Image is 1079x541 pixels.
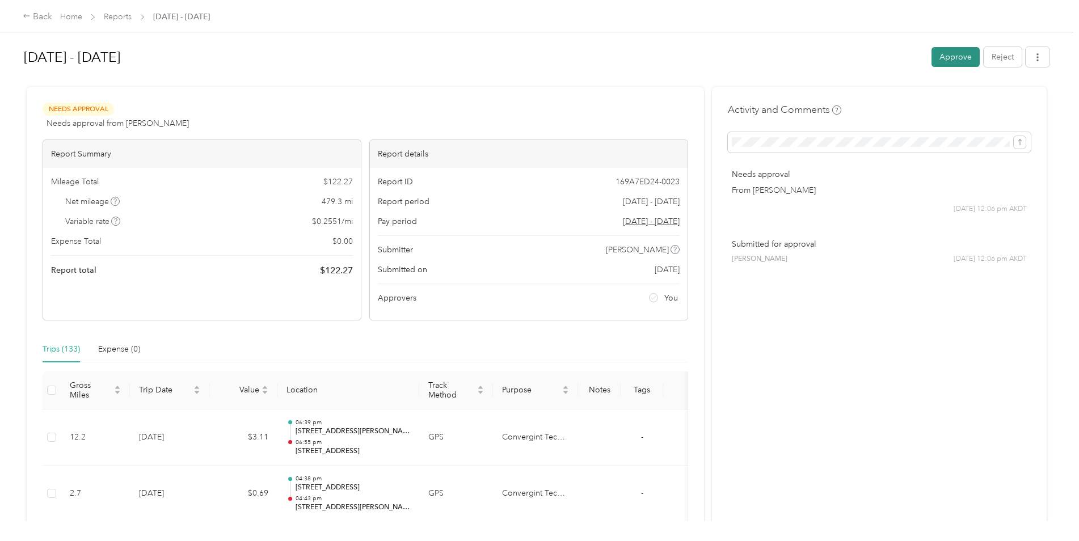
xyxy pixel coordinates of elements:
h4: Activity and Comments [728,103,841,117]
td: $0.69 [209,466,277,522]
div: Expense (0) [98,343,140,356]
span: caret-up [262,384,268,391]
h1: Aug 1 - 31, 2025 [24,44,924,71]
span: [PERSON_NAME] [606,244,669,256]
span: caret-down [262,389,268,396]
span: Report total [51,264,96,276]
a: Home [60,12,82,22]
td: Convergint Technologies [493,466,578,522]
span: [PERSON_NAME] [732,254,787,264]
th: Location [277,371,419,409]
span: Gross Miles [70,381,112,400]
div: Back [23,10,52,24]
td: Convergint Technologies [493,409,578,466]
div: Report details [370,140,688,168]
span: $ 0.2551 / mi [312,215,353,227]
span: caret-down [477,389,484,396]
p: [STREET_ADDRESS] [296,446,410,457]
td: GPS [419,409,493,466]
span: Net mileage [65,196,120,208]
th: Tags [621,371,663,409]
p: [STREET_ADDRESS][PERSON_NAME] [296,502,410,513]
td: [DATE] [130,409,209,466]
td: GPS [419,466,493,522]
span: 169A7ED24-0023 [616,176,680,188]
th: Purpose [493,371,578,409]
p: [STREET_ADDRESS][PERSON_NAME] [296,426,410,437]
span: caret-up [477,384,484,391]
a: Reports [104,12,132,22]
span: Pay period [378,215,417,227]
span: Submitter [378,244,413,256]
span: caret-down [562,389,569,396]
p: 06:39 pm [296,419,410,426]
span: Mileage Total [51,176,99,188]
span: [DATE] 12:06 pm AKDT [954,254,1027,264]
p: Needs approval [732,168,1027,180]
span: caret-up [193,384,200,391]
span: Needs Approval [43,103,114,116]
td: 2.7 [61,466,130,522]
td: $3.11 [209,409,277,466]
span: - [641,432,643,442]
span: [DATE] - [DATE] [153,11,210,23]
p: Submitted for approval [732,238,1027,250]
span: Purpose [502,385,560,395]
td: [DATE] [130,466,209,522]
span: Needs approval from [PERSON_NAME] [47,117,189,129]
p: 04:38 pm [296,475,410,483]
span: Report ID [378,176,413,188]
span: Track Method [428,381,475,400]
button: Approve [932,47,980,67]
iframe: Everlance-gr Chat Button Frame [1015,477,1079,541]
span: $ 0.00 [332,235,353,247]
span: Trip Date [139,385,191,395]
td: 12.2 [61,409,130,466]
th: Track Method [419,371,493,409]
span: caret-up [114,384,121,391]
th: Value [209,371,277,409]
span: Go to pay period [623,215,680,227]
span: Value [218,385,259,395]
div: Trips (133) [43,343,80,356]
th: Gross Miles [61,371,130,409]
span: - [641,488,643,498]
span: Variable rate [65,215,121,227]
span: $ 122.27 [323,176,353,188]
button: Reject [984,47,1022,67]
span: $ 122.27 [320,264,353,277]
span: caret-up [562,384,569,391]
span: caret-down [114,389,121,396]
span: Submitted on [378,264,427,276]
span: [DATE] - [DATE] [623,196,680,208]
span: Approvers [378,292,416,304]
p: [STREET_ADDRESS] [296,483,410,493]
span: caret-down [193,389,200,396]
span: Report period [378,196,429,208]
p: 04:43 pm [296,494,410,502]
p: 06:55 pm [296,438,410,446]
span: [DATE] 12:06 pm AKDT [954,204,1027,214]
span: 479.3 mi [322,196,353,208]
span: You [664,292,678,304]
p: From [PERSON_NAME] [732,184,1027,196]
span: [DATE] [655,264,680,276]
span: Expense Total [51,235,101,247]
th: Notes [578,371,621,409]
div: Report Summary [43,140,361,168]
th: Trip Date [130,371,209,409]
